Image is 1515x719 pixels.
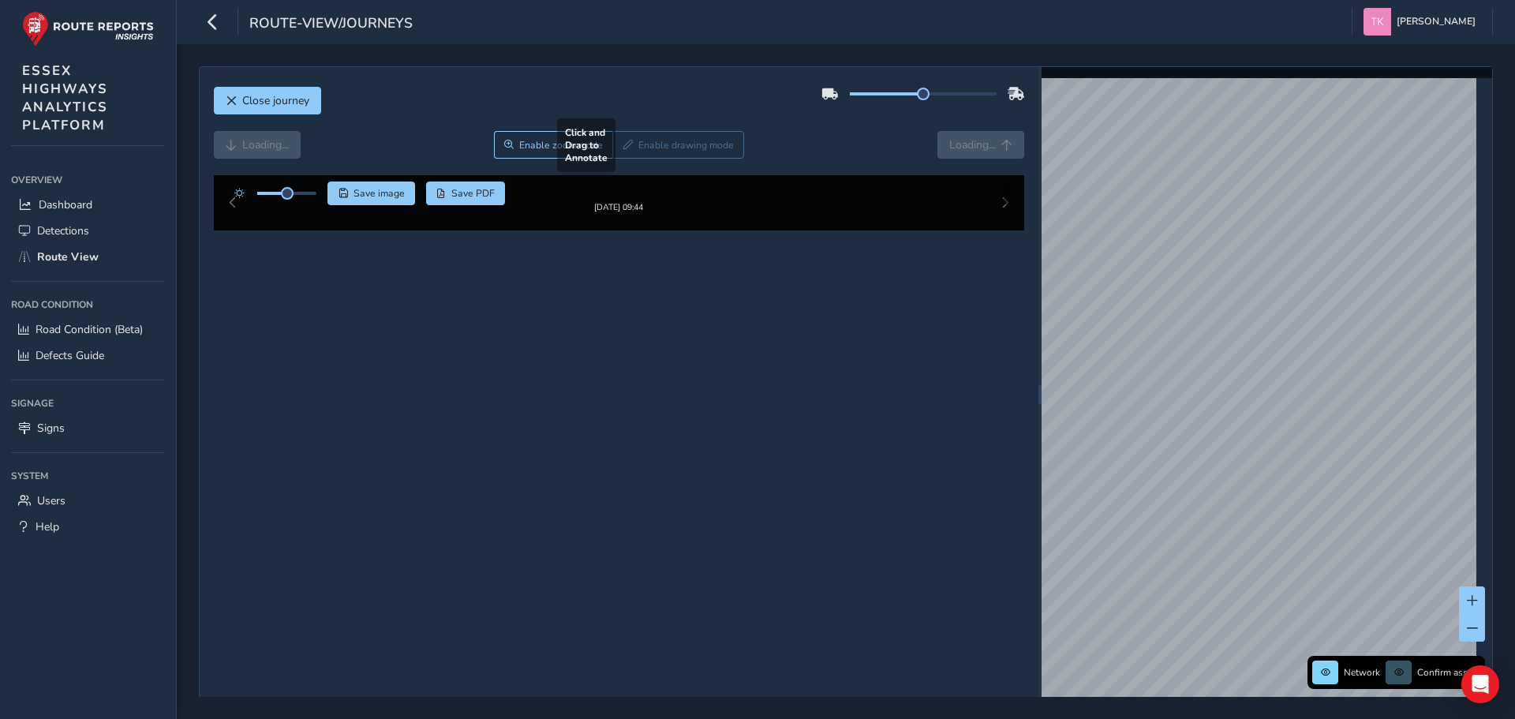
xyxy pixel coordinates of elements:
[242,93,309,108] span: Close journey
[11,192,165,218] a: Dashboard
[11,218,165,244] a: Detections
[570,214,667,226] div: [DATE] 09:44
[494,131,613,159] button: Zoom
[519,139,603,152] span: Enable zoom mode
[11,343,165,369] a: Defects Guide
[37,421,65,436] span: Signs
[11,293,165,316] div: Road Condition
[214,87,321,114] button: Close journey
[451,187,495,200] span: Save PDF
[1344,666,1380,679] span: Network
[37,249,99,264] span: Route View
[327,182,415,205] button: Save
[39,197,92,212] span: Dashboard
[1363,8,1391,36] img: diamond-layout
[11,488,165,514] a: Users
[353,187,405,200] span: Save image
[36,322,143,337] span: Road Condition (Beta)
[11,244,165,270] a: Route View
[1461,665,1499,703] div: Open Intercom Messenger
[249,13,413,36] span: route-view/journeys
[36,348,104,363] span: Defects Guide
[1363,8,1481,36] button: [PERSON_NAME]
[11,514,165,540] a: Help
[22,62,108,134] span: ESSEX HIGHWAYS ANALYTICS PLATFORM
[22,11,154,47] img: rr logo
[11,168,165,192] div: Overview
[426,182,506,205] button: PDF
[11,464,165,488] div: System
[1397,8,1476,36] span: [PERSON_NAME]
[1417,666,1480,679] span: Confirm assets
[37,223,89,238] span: Detections
[11,391,165,415] div: Signage
[37,493,65,508] span: Users
[36,519,59,534] span: Help
[11,415,165,441] a: Signs
[570,199,667,214] img: Thumbnail frame
[11,316,165,343] a: Road Condition (Beta)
